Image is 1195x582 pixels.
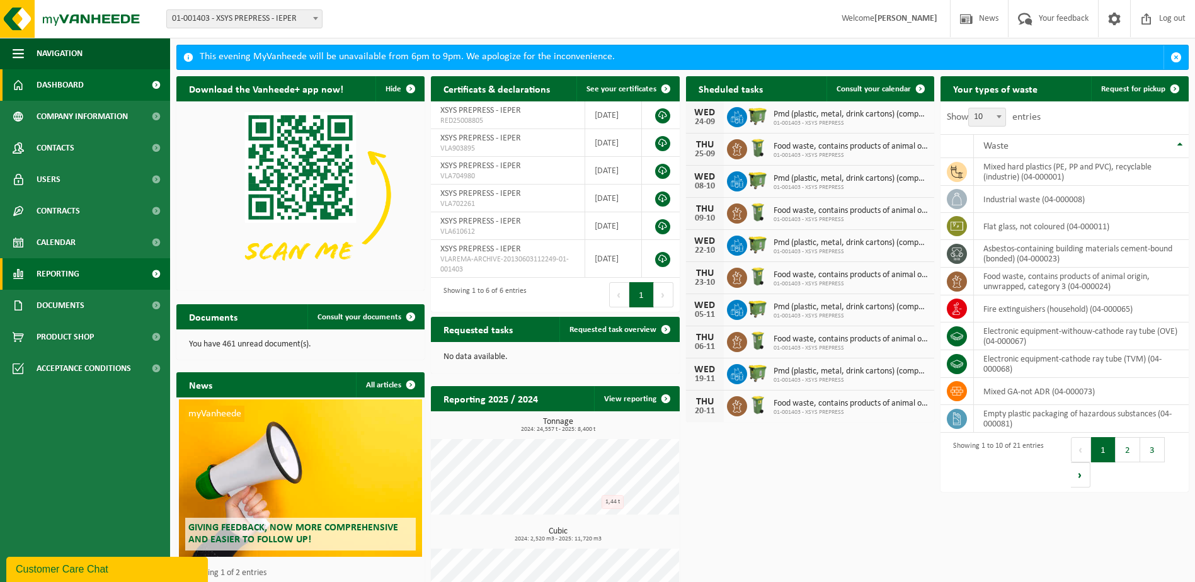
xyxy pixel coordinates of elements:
[747,330,769,351] img: WB-0140-HPE-GN-50
[179,399,422,557] a: myVanheede Giving feedback, now more comprehensive and easier to follow up!
[692,204,718,214] div: THU
[747,298,769,319] img: WB-1100-HPE-GN-50
[189,340,412,349] p: You have 461 unread document(s).
[983,141,1009,151] span: Waste
[774,174,928,184] span: Pmd (plastic, metal, drink cartons) (companies)
[609,282,629,307] button: Previous
[188,523,398,545] span: Giving feedback, now more comprehensive and easier to follow up!
[774,377,928,384] span: 01-001403 - XSYS PREPRESS
[189,569,418,578] p: Showing 1 of 2 entries
[1116,437,1140,462] button: 2
[1091,76,1187,101] a: Request for pickup
[692,278,718,287] div: 23-10
[774,152,928,159] span: 01-001403 - XSYS PREPRESS
[1101,85,1165,93] span: Request for pickup
[431,317,525,341] h2: Requested tasks
[774,142,928,152] span: Food waste, contains products of animal origin, unwrapped, category 3
[774,120,928,127] span: 01-001403 - XSYS PREPRESS
[692,182,718,191] div: 08-10
[974,295,1189,322] td: fire extinguishers (household) (04-000065)
[747,234,769,255] img: WB-1100-HPE-GN-50
[774,367,928,377] span: Pmd (plastic, metal, drink cartons) (companies)
[692,343,718,351] div: 06-11
[585,129,643,157] td: [DATE]
[774,334,928,345] span: Food waste, contains products of animal origin, unwrapped, category 3
[747,362,769,384] img: WB-1100-HPE-GN-50
[974,268,1189,295] td: food waste, contains products of animal origin, unwrapped, category 3 (04-000024)
[774,312,928,320] span: 01-001403 - XSYS PREPRESS
[692,236,718,246] div: WED
[375,76,423,101] button: Hide
[440,199,575,209] span: VLA702261
[166,9,323,28] span: 01-001403 - XSYS PREPRESS - IEPER
[167,10,322,28] span: 01-001403 - XSYS PREPRESS - IEPER
[974,158,1189,186] td: mixed hard plastics (PE, PP and PVC), recyclable (industrie) (04-000001)
[37,101,128,132] span: Company information
[747,202,769,223] img: WB-0140-HPE-GN-50
[692,397,718,407] div: THU
[431,76,563,101] h2: Certificats & declarations
[440,227,575,237] span: VLA610612
[974,213,1189,240] td: flat glass, not coloured (04-000011)
[692,140,718,150] div: THU
[443,353,666,362] p: No data available.
[974,322,1189,350] td: electronic equipment-withouw-cathode ray tube (OVE) (04-000067)
[774,399,928,409] span: Food waste, contains products of animal origin, unwrapped, category 3
[774,216,928,224] span: 01-001403 - XSYS PREPRESS
[874,14,937,23] strong: [PERSON_NAME]
[37,258,79,290] span: Reporting
[576,76,678,101] a: See your certificates
[974,378,1189,405] td: mixed GA-not ADR (04-000073)
[774,184,928,191] span: 01-001403 - XSYS PREPRESS
[437,281,527,309] div: Showing 1 to 6 of 6 entries
[440,254,575,275] span: VLAREMA-ARCHIVE-20130603112249-01-001403
[594,386,678,411] a: View reporting
[437,527,679,542] h3: Cubic
[774,248,928,256] span: 01-001403 - XSYS PREPRESS
[747,169,769,191] img: WB-1100-HPE-GN-50
[692,172,718,182] div: WED
[974,350,1189,378] td: electronic equipment-cathode ray tube (TVM) (04-000068)
[774,280,928,288] span: 01-001403 - XSYS PREPRESS
[440,189,521,198] span: XSYS PREPRESS - IEPER
[826,76,933,101] a: Consult your calendar
[440,161,521,171] span: XSYS PREPRESS - IEPER
[692,333,718,343] div: THU
[947,436,1044,489] div: Showing 1 to 10 of 21 entries
[585,157,643,185] td: [DATE]
[969,108,1005,126] span: 10
[974,186,1189,213] td: industrial waste (04-000008)
[974,240,1189,268] td: asbestos-containing building materials cement-bound (bonded) (04-000023)
[774,302,928,312] span: Pmd (plastic, metal, drink cartons) (companies)
[1071,437,1091,462] button: Previous
[747,394,769,416] img: WB-0140-HPE-GN-50
[37,164,60,195] span: Users
[774,238,928,248] span: Pmd (plastic, metal, drink cartons) (companies)
[356,372,423,397] a: All articles
[747,137,769,159] img: WB-0140-HPE-GN-50
[386,85,401,93] span: Hide
[692,246,718,255] div: 22-10
[692,268,718,278] div: THU
[585,212,643,240] td: [DATE]
[37,195,80,227] span: Contracts
[437,418,679,433] h3: Tonnage
[585,240,643,278] td: [DATE]
[440,106,521,115] span: XSYS PREPRESS - IEPER
[686,76,775,101] h2: Sheduled tasks
[431,386,551,411] h2: Reporting 2025 / 2024
[440,171,575,181] span: VLA704980
[692,375,718,384] div: 19-11
[37,353,131,384] span: Acceptance conditions
[692,118,718,127] div: 24-09
[37,321,94,353] span: Product Shop
[1071,462,1090,488] button: Next
[1140,437,1165,462] button: 3
[317,313,401,321] span: Consult your documents
[968,108,1006,127] span: 10
[692,365,718,375] div: WED
[692,150,718,159] div: 25-09
[37,69,84,101] span: Dashboard
[692,407,718,416] div: 20-11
